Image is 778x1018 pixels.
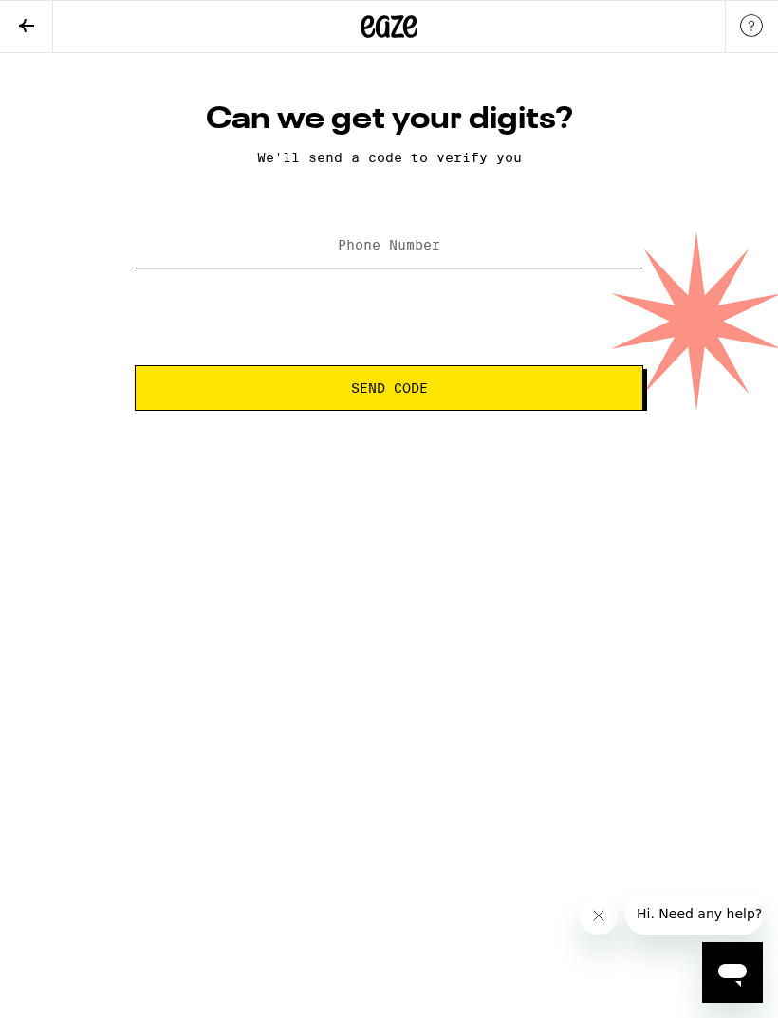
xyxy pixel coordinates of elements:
[625,893,763,935] iframe: Message from company
[580,897,618,935] iframe: Close message
[702,942,763,1003] iframe: Button to launch messaging window
[351,381,428,395] span: Send Code
[135,101,643,139] h1: Can we get your digits?
[135,365,643,411] button: Send Code
[135,225,643,268] input: Phone Number
[135,150,643,165] p: We'll send a code to verify you
[338,237,440,252] label: Phone Number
